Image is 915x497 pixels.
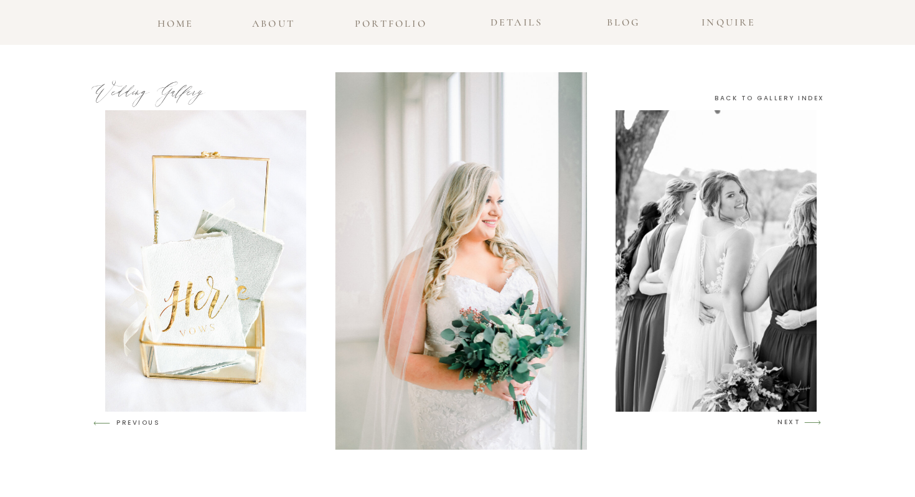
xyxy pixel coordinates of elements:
a: portfolio [351,15,431,26]
a: blog [603,14,644,25]
h1: GALLERIES [558,55,681,78]
h1: Wedding Gallery [87,83,209,112]
h3: NEXT [777,417,801,428]
a: home [155,15,196,26]
a: details [484,14,550,32]
a: back to gallery index [715,93,827,104]
h3: PREVIOUS [116,417,164,426]
a: about [250,15,298,32]
a: INQUIRE [697,14,761,25]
